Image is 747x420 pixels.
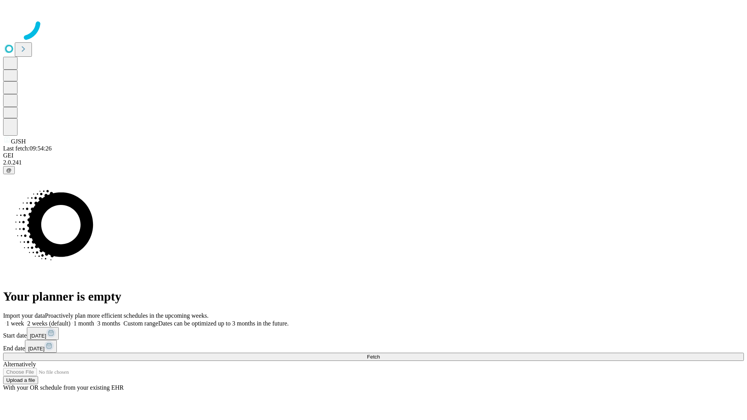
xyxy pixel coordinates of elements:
[97,320,120,327] span: 3 months
[27,320,70,327] span: 2 weeks (default)
[158,320,289,327] span: Dates can be optimized up to 3 months in the future.
[3,327,744,340] div: Start date
[3,361,36,367] span: Alternatively
[11,138,26,145] span: GJSH
[45,312,209,319] span: Proactively plan more efficient schedules in the upcoming weeks.
[30,333,46,339] span: [DATE]
[3,166,15,174] button: @
[3,353,744,361] button: Fetch
[3,376,38,384] button: Upload a file
[3,159,744,166] div: 2.0.241
[3,289,744,304] h1: Your planner is empty
[3,340,744,353] div: End date
[6,167,12,173] span: @
[25,340,57,353] button: [DATE]
[3,152,744,159] div: GEI
[27,327,59,340] button: [DATE]
[367,354,380,360] span: Fetch
[3,384,124,391] span: With your OR schedule from your existing EHR
[28,346,44,352] span: [DATE]
[6,320,24,327] span: 1 week
[74,320,94,327] span: 1 month
[3,312,45,319] span: Import your data
[3,145,52,152] span: Last fetch: 09:54:26
[123,320,158,327] span: Custom range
